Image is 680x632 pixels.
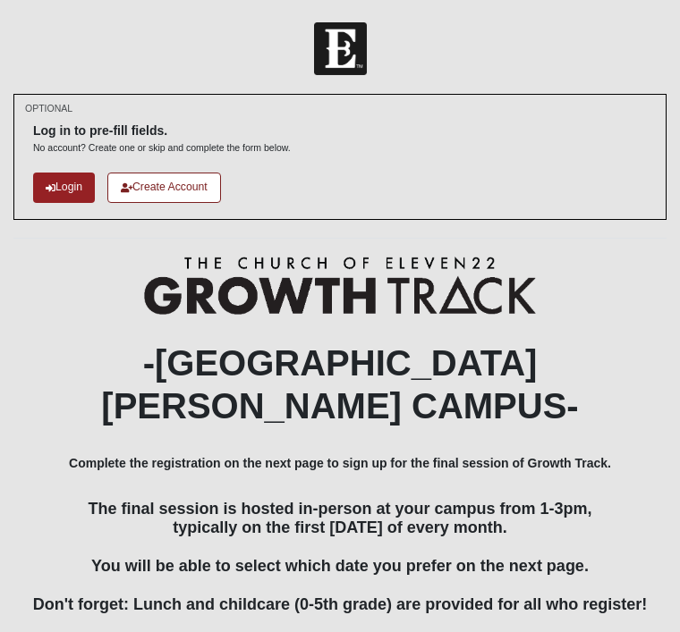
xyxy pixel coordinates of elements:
a: Login [33,173,95,202]
b: Complete the registration on the next page to sign up for the final session of Growth Track. [69,456,611,470]
span: You will be able to select which date you prefer on the next page. [91,557,589,575]
img: Church of Eleven22 Logo [314,22,367,75]
span: Don't forget: Lunch and childcare (0-5th grade) are provided for all who register! [33,595,647,613]
a: Create Account [107,173,221,202]
img: Growth Track Logo [144,257,536,315]
span: typically on the first [DATE] of every month. [173,518,507,536]
b: -[GEOGRAPHIC_DATA][PERSON_NAME] CAMPUS- [101,343,578,426]
span: The final session is hosted in-person at your campus from 1-3pm, [88,500,591,518]
p: No account? Create one or skip and complete the form below. [33,141,291,155]
h6: Log in to pre-fill fields. [33,123,291,139]
small: OPTIONAL [25,102,72,115]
